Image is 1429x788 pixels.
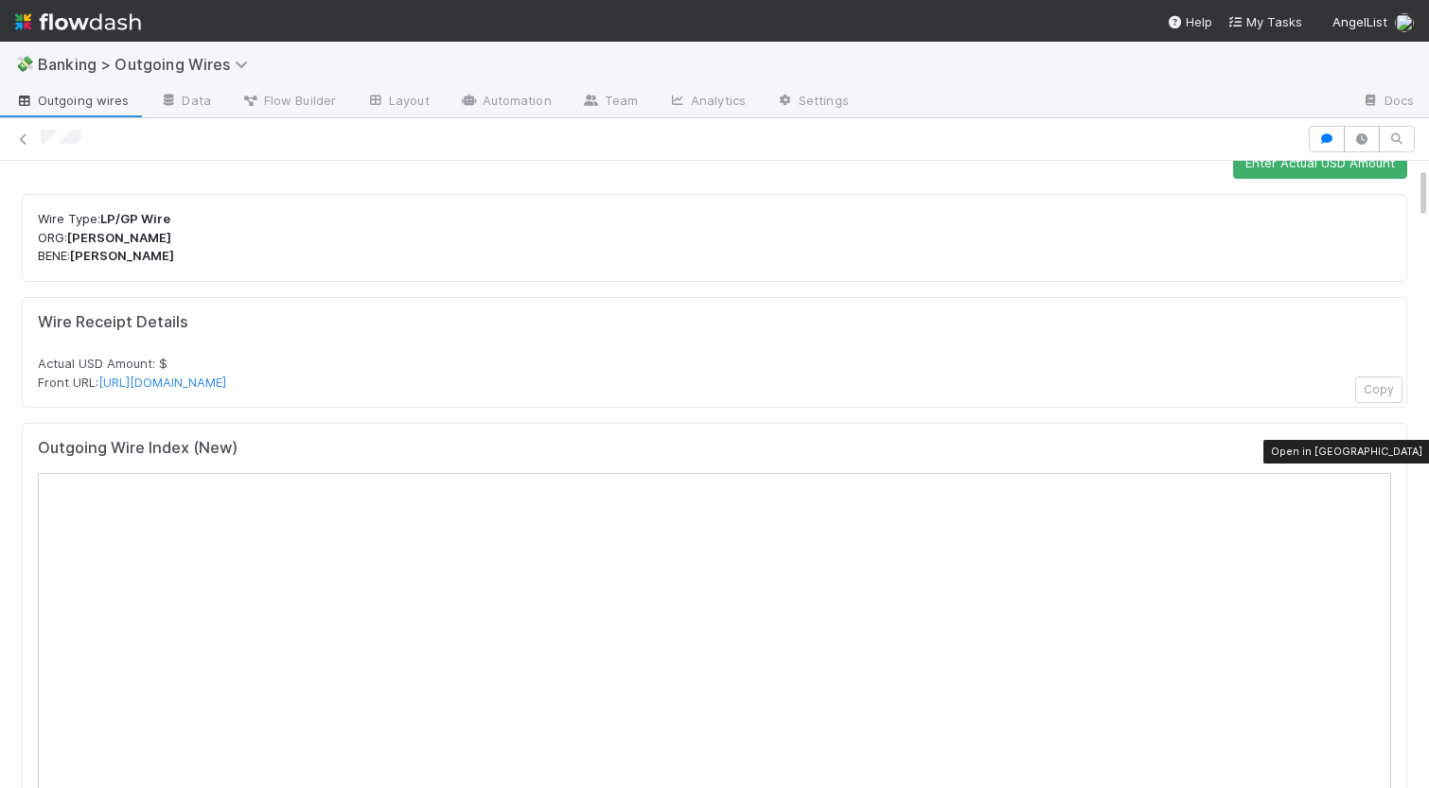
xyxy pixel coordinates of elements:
[761,87,864,117] a: Settings
[15,6,141,38] img: logo-inverted-e16ddd16eac7371096b0.svg
[1233,147,1407,179] button: Enter Actual USD Amount
[1227,14,1302,29] span: My Tasks
[1347,87,1429,117] a: Docs
[98,375,226,390] a: [URL][DOMAIN_NAME]
[15,56,34,72] span: 💸
[15,91,129,110] span: Outgoing wires
[567,87,653,117] a: Team
[653,87,761,117] a: Analytics
[445,87,567,117] a: Automation
[38,356,226,390] span: Actual USD Amount: $ Front URL:
[100,211,170,226] strong: LP/GP Wire
[241,91,336,110] span: Flow Builder
[67,230,171,245] strong: [PERSON_NAME]
[38,55,257,74] span: Banking > Outgoing Wires
[351,87,445,117] a: Layout
[1395,13,1414,32] img: avatar_571adf04-33e8-4205-80f0-83f56503bf42.png
[38,210,1391,266] p: Wire Type: ORG: BENE:
[1167,12,1212,31] div: Help
[38,439,238,458] h5: Outgoing Wire Index (New)
[70,248,174,263] strong: [PERSON_NAME]
[1227,12,1302,31] a: My Tasks
[1355,376,1403,403] button: Copy
[38,313,1391,332] h5: Wire Receipt Details
[144,87,225,117] a: Data
[1332,14,1387,29] span: AngelList
[226,87,351,117] a: Flow Builder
